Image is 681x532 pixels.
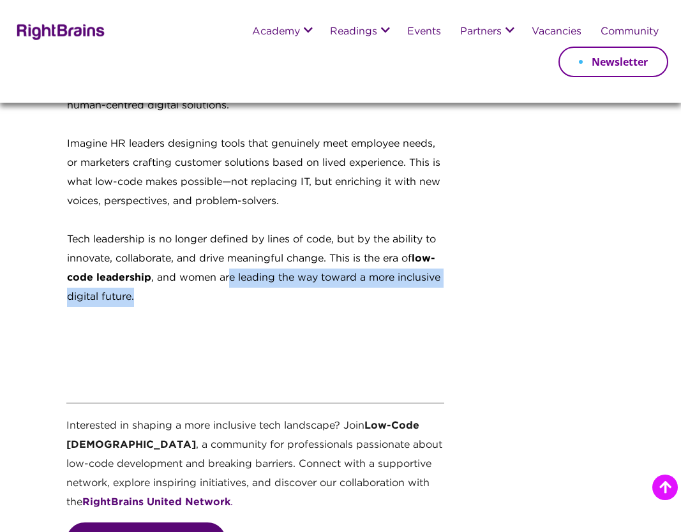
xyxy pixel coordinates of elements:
p: Interested in shaping a more inclusive tech landscape? Join , a community for professionals passi... [66,417,444,522]
a: Events [407,27,441,38]
a: Vacancies [532,27,581,38]
strong: low-code leadership [67,254,435,283]
p: Tech leadership is no longer defined by lines of code, but by the ability to innovate, collaborat... [67,230,443,326]
a: RightBrains United Network. [82,498,233,507]
a: Newsletter [558,47,668,77]
a: Partners [460,27,502,38]
p: Imagine HR leaders designing tools that genuinely meet employee needs, or marketers crafting cust... [67,135,443,230]
a: Readings [330,27,377,38]
a: Academy [252,27,300,38]
img: Rightbrains [13,22,105,40]
a: Community [601,27,659,38]
strong: RightBrains United Network [82,498,230,507]
strong: Low-Code [DEMOGRAPHIC_DATA] [66,421,419,450]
